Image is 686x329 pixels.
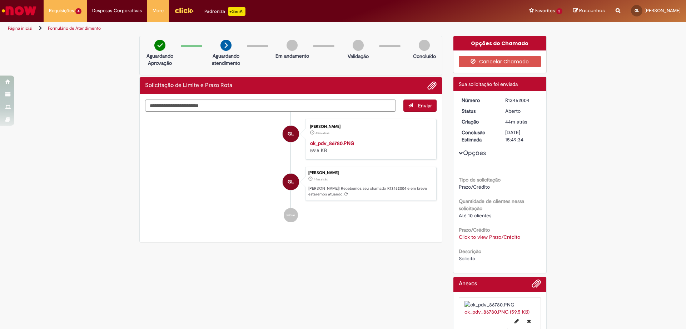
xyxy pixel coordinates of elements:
span: Favoritos [535,7,555,14]
button: Editar nome de arquivo ok_pdv_86780.PNG [510,315,523,327]
span: GL [635,8,639,13]
a: ok_pdv_86780.PNG [310,140,354,146]
span: Despesas Corporativas [92,7,142,14]
dt: Criação [456,118,500,125]
time: 29/08/2025 11:49:00 [315,131,329,135]
b: Prazo/Crédito [459,227,490,233]
span: Rascunhos [579,7,605,14]
span: Requisições [49,7,74,14]
p: Aguardando atendimento [209,52,243,67]
img: click_logo_yellow_360x200.png [174,5,194,16]
a: Rascunhos [573,8,605,14]
a: Click to view Prazo/Crédito [459,234,520,240]
button: Cancelar Chamado [459,56,541,67]
div: Gabriel Lins Lamorea [283,126,299,142]
p: [PERSON_NAME]! Recebemos seu chamado R13462004 e em breve estaremos atuando. [308,186,433,197]
span: Enviar [418,102,432,109]
span: [PERSON_NAME] [645,8,681,14]
span: Solicito [459,255,475,262]
div: [DATE] 15:49:34 [505,129,538,143]
div: 59.5 KB [310,140,429,154]
a: ok_pdv_86780.PNG (59.5 KB) [464,309,530,315]
img: img-circle-grey.png [419,40,430,51]
p: Em andamento [275,52,309,59]
h2: Solicitação de Limite e Prazo Rota Histórico de tíquete [145,82,232,89]
img: check-circle-green.png [154,40,165,51]
dt: Status [456,107,500,115]
div: [PERSON_NAME] [310,125,429,129]
p: +GenAi [228,7,245,16]
span: GL [288,173,294,190]
div: Gabriel Lins Lamorea [283,174,299,190]
span: Sua solicitação foi enviada [459,81,518,87]
button: Excluir ok_pdv_86780.PNG [523,315,535,327]
span: Até 10 clientes [459,212,491,219]
b: Descrição [459,248,481,255]
textarea: Digite sua mensagem aqui... [145,100,396,112]
span: 2 [556,8,562,14]
h2: Anexos [459,281,477,287]
div: Aberto [505,107,538,115]
time: 29/08/2025 11:49:28 [314,177,328,182]
li: Gabriel Lins Lamorea [145,167,437,201]
div: R13462004 [505,97,538,104]
span: Prazo/Crédito [459,184,490,190]
div: 29/08/2025 11:49:28 [505,118,538,125]
p: Aguardando Aprovação [143,52,177,67]
span: 4 [75,8,81,14]
img: arrow-next.png [220,40,232,51]
span: 45m atrás [315,131,329,135]
p: Validação [348,53,369,60]
img: img-circle-grey.png [287,40,298,51]
button: Adicionar anexos [427,81,437,90]
time: 29/08/2025 11:49:28 [505,118,527,125]
ul: Histórico de tíquete [145,112,437,230]
img: img-circle-grey.png [353,40,364,51]
span: More [153,7,164,14]
dt: Número [456,97,500,104]
b: Tipo de solicitação [459,176,501,183]
b: Quantidade de clientes nessa solicitação [459,198,524,212]
p: Concluído [413,53,436,60]
div: Opções do Chamado [453,36,547,50]
div: Padroniza [204,7,245,16]
img: ok_pdv_86780.PNG [464,301,536,308]
span: 44m atrás [314,177,328,182]
button: Enviar [403,100,437,112]
ul: Trilhas de página [5,22,452,35]
span: 44m atrás [505,118,527,125]
a: Formulário de Atendimento [48,25,101,31]
a: Página inicial [8,25,33,31]
img: ServiceNow [1,4,38,18]
span: GL [288,125,294,142]
div: [PERSON_NAME] [308,171,433,175]
button: Adicionar anexos [532,279,541,292]
dt: Conclusão Estimada [456,129,500,143]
